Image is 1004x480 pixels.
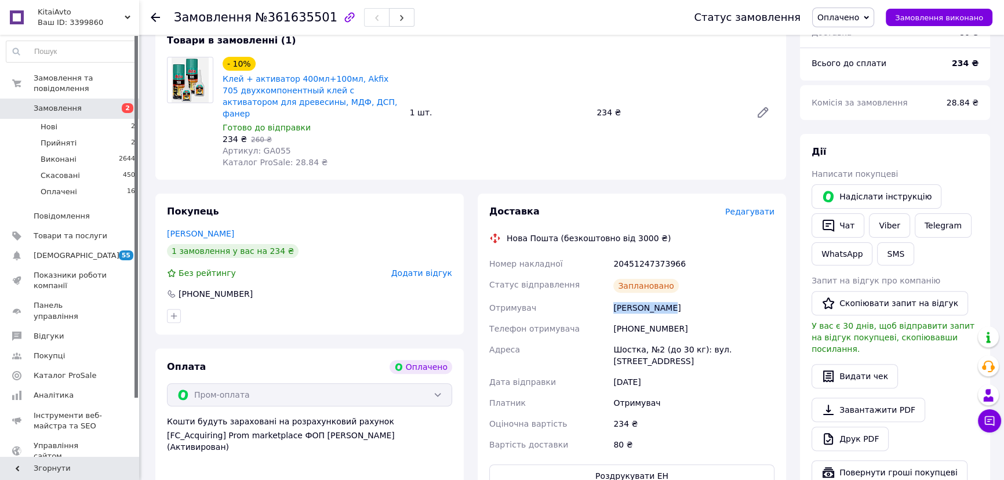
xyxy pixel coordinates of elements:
[223,146,291,155] span: Артикул: GA055
[167,361,206,372] span: Оплата
[725,207,774,216] span: Редагувати
[41,187,77,197] span: Оплачені
[405,104,592,121] div: 1 шт.
[223,74,397,118] a: Клей + активатор 400мл+100мл, Akfix 705 двухкомпонентный клей с активатором для древесины, МДФ, Д...
[812,364,898,388] button: Видати чек
[489,398,526,408] span: Платник
[947,98,978,107] span: 28.84 ₴
[877,242,914,266] button: SMS
[179,268,236,278] span: Без рейтингу
[886,9,992,26] button: Замовлення виконано
[611,413,777,434] div: 234 ₴
[177,288,254,300] div: [PHONE_NUMBER]
[34,211,90,221] span: Повідомлення
[167,430,452,453] div: [FC_Acquiring] Prom marketplace ФОП [PERSON_NAME] (Активирован)
[611,253,777,274] div: 20451247373966
[869,213,910,238] a: Viber
[694,12,801,23] div: Статус замовлення
[489,259,563,268] span: Номер накладної
[34,73,139,94] span: Замовлення та повідомлення
[812,184,941,209] button: Надіслати інструкцію
[34,231,107,241] span: Товари та послуги
[611,339,777,372] div: Шостка, №2 (до 30 кг): вул. [STREET_ADDRESS]
[751,101,774,124] a: Редагувати
[489,419,567,428] span: Оціночна вартість
[34,103,82,114] span: Замовлення
[167,244,299,258] div: 1 замовлення у вас на 234 ₴
[127,187,135,197] span: 16
[611,318,777,339] div: [PHONE_NUMBER]
[34,300,107,321] span: Панель управління
[817,13,859,22] span: Оплачено
[223,158,328,167] span: Каталог ProSale: 28.84 ₴
[978,409,1001,432] button: Чат з покупцем
[251,136,272,144] span: 260 ₴
[489,440,568,449] span: Вартість доставки
[812,321,974,354] span: У вас є 30 днів, щоб відправити запит на відгук покупцеві, скопіювавши посилання.
[611,392,777,413] div: Отримувач
[41,138,77,148] span: Прийняті
[812,291,968,315] button: Скопіювати запит на відгук
[611,372,777,392] div: [DATE]
[38,17,139,28] div: Ваш ID: 3399860
[119,154,135,165] span: 2644
[122,103,133,113] span: 2
[41,170,80,181] span: Скасовані
[504,232,674,244] div: Нова Пошта (безкоштовно від 3000 ₴)
[489,206,540,217] span: Доставка
[41,122,57,132] span: Нові
[172,57,208,103] img: Клей + активатор 400мл+100мл, Akfix 705 двухкомпонентный клей с активатором для древесины, МДФ, Д...
[34,390,74,401] span: Аналітика
[38,7,125,17] span: KitaiAvto
[489,303,536,312] span: Отримувач
[489,280,580,289] span: Статус відправлення
[41,154,77,165] span: Виконані
[952,59,978,68] b: 234 ₴
[915,213,972,238] a: Telegram
[611,297,777,318] div: [PERSON_NAME]
[895,13,983,22] span: Замовлення виконано
[255,10,337,24] span: №361635501
[167,229,234,238] a: [PERSON_NAME]
[613,279,679,293] div: Заплановано
[119,250,133,260] span: 55
[812,169,898,179] span: Написати покупцеві
[34,441,107,461] span: Управління сайтом
[489,324,580,333] span: Телефон отримувача
[489,345,520,354] span: Адреса
[151,12,160,23] div: Повернутися назад
[812,427,889,451] a: Друк PDF
[812,242,872,266] a: WhatsApp
[34,370,96,381] span: Каталог ProSale
[812,213,864,238] button: Чат
[34,270,107,291] span: Показники роботи компанії
[812,398,925,422] a: Завантажити PDF
[223,123,311,132] span: Готово до відправки
[34,331,64,341] span: Відгуки
[131,138,135,148] span: 2
[489,377,556,387] span: Дата відправки
[223,134,247,144] span: 234 ₴
[391,268,452,278] span: Додати відгук
[167,35,296,46] span: Товари в замовленні (1)
[131,122,135,132] span: 2
[34,351,65,361] span: Покупці
[167,206,219,217] span: Покупець
[6,41,136,62] input: Пошук
[123,170,135,181] span: 450
[167,416,452,453] div: Кошти будуть зараховані на розрахунковий рахунок
[812,59,886,68] span: Всього до сплати
[390,360,452,374] div: Оплачено
[174,10,252,24] span: Замовлення
[592,104,747,121] div: 234 ₴
[223,57,256,71] div: - 10%
[812,146,826,157] span: Дії
[34,410,107,431] span: Інструменти веб-майстра та SEO
[812,98,908,107] span: Комісія за замовлення
[34,250,119,261] span: [DEMOGRAPHIC_DATA]
[812,276,940,285] span: Запит на відгук про компанію
[611,434,777,455] div: 80 ₴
